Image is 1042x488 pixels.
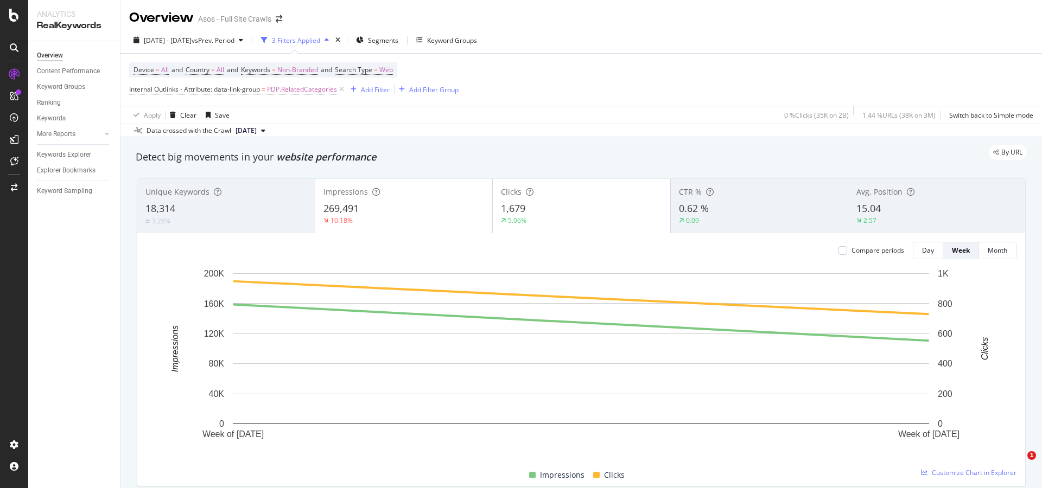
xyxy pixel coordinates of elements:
a: Customize Chart in Explorer [921,468,1016,477]
span: Customize Chart in Explorer [932,468,1016,477]
div: Add Filter [361,85,390,94]
a: Keywords [37,113,112,124]
div: Apply [144,111,161,120]
span: Segments [368,36,398,45]
div: 10.18% [331,216,353,225]
text: 400 [938,359,952,368]
span: 1,679 [501,202,525,215]
span: 18,314 [145,202,175,215]
span: Clicks [604,468,625,481]
div: arrow-right-arrow-left [276,15,282,23]
div: 5.06% [508,216,526,225]
button: Save [201,106,230,124]
span: Clicks [501,187,522,197]
div: Keywords Explorer [37,149,91,160]
button: Add Filter [346,83,390,96]
span: = [156,65,160,74]
span: [DATE] - [DATE] [144,36,192,45]
text: 0 [219,419,224,428]
button: Month [979,242,1016,259]
span: Device [134,65,154,74]
text: 40K [209,389,225,399]
span: By URL [1001,149,1022,156]
div: Keyword Groups [37,81,85,93]
span: 15.04 [856,202,881,215]
text: Impressions [170,325,180,372]
span: 269,491 [323,202,359,215]
div: 3.28% [152,216,170,226]
button: Day [913,242,943,259]
div: Switch back to Simple mode [949,111,1033,120]
button: Switch back to Simple mode [945,106,1033,124]
text: Clicks [980,337,989,361]
a: Keywords Explorer [37,149,112,160]
div: Explorer Bookmarks [37,165,96,176]
div: Ranking [37,97,61,108]
div: Content Performance [37,66,100,77]
button: Week [943,242,979,259]
div: Save [215,111,230,120]
div: 0 % Clicks ( 35K on 2B ) [784,111,849,120]
span: 0.62 % [679,202,709,215]
span: Internal Outlinks - Attribute: data-link-group [129,85,260,94]
span: = [272,65,276,74]
div: Keywords [37,113,66,124]
div: 3 Filters Applied [272,36,320,45]
button: [DATE] [231,124,270,137]
a: Keyword Sampling [37,185,112,197]
span: CTR % [679,187,702,197]
span: Unique Keywords [145,187,209,197]
button: Apply [129,106,161,124]
div: Clear [180,111,196,120]
div: Overview [37,50,63,61]
div: Overview [129,9,194,27]
span: vs Prev. Period [192,36,234,45]
span: 1 [1027,451,1036,460]
text: 1K [938,269,949,278]
div: Add Filter Group [409,85,459,94]
span: Web [379,62,393,78]
span: = [374,65,378,74]
button: Keyword Groups [412,31,481,49]
div: 1.44 % URLs ( 38K on 3M ) [862,111,936,120]
div: legacy label [989,145,1027,160]
a: Keyword Groups [37,81,112,93]
span: Impressions [323,187,368,197]
div: Keyword Groups [427,36,477,45]
span: = [262,85,265,94]
span: Avg. Position [856,187,903,197]
a: Ranking [37,97,112,108]
div: times [333,35,342,46]
a: Content Performance [37,66,112,77]
span: Keywords [241,65,270,74]
text: 120K [204,329,225,338]
div: Keyword Sampling [37,185,92,197]
a: More Reports [37,129,101,140]
span: Country [186,65,209,74]
text: 0 [938,419,943,428]
button: Segments [352,31,403,49]
span: All [217,62,224,78]
svg: A chart. [146,268,1016,456]
span: Non-Branded [277,62,318,78]
text: 200 [938,389,952,399]
div: Month [988,246,1007,255]
span: 2025 Sep. 9th [236,126,257,136]
button: Add Filter Group [395,83,459,96]
div: Compare periods [852,246,904,255]
span: and [321,65,332,74]
div: Analytics [37,9,111,20]
div: RealKeywords [37,20,111,32]
div: Day [922,246,934,255]
text: Week of [DATE] [202,429,264,439]
div: Data crossed with the Crawl [147,126,231,136]
img: Equal [145,220,150,223]
text: 200K [204,269,225,278]
div: Week [952,246,970,255]
button: 3 Filters Applied [257,31,333,49]
button: [DATE] - [DATE]vsPrev. Period [129,31,247,49]
span: and [171,65,183,74]
div: 2.57 [863,216,876,225]
span: and [227,65,238,74]
span: PDP.RelatedCategories [267,82,337,97]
